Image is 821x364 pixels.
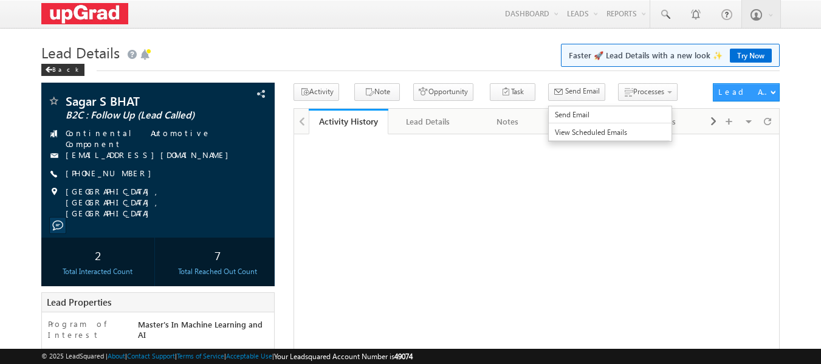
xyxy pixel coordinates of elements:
div: Lead Details [398,114,457,129]
a: Send Email [549,106,672,123]
button: Processes [618,83,678,101]
span: View Scheduled Emails [555,127,660,138]
button: Send Email [548,83,605,101]
a: Back [41,63,91,74]
span: Lead Properties [47,296,111,308]
button: Opportunity [413,83,473,101]
a: Try Now [730,49,772,63]
a: Activity History [309,109,388,134]
button: Lead Actions [713,83,780,101]
div: Notes [478,114,537,129]
span: Faster 🚀 Lead Details with a new look ✨ [569,49,772,61]
div: Total Reached Out Count [164,266,271,277]
div: Master's In Machine Learning and AI [135,318,275,346]
div: Activity History [318,115,379,127]
span: B2C : Follow Up (Lead Called) [66,109,210,122]
span: Sagar S BHAT [66,95,210,107]
div: Total Interacted Count [44,266,151,277]
button: Task [490,83,535,101]
span: Lead Details [41,43,120,62]
span: Processes [633,87,664,96]
span: Your Leadsquared Account Number is [274,352,413,361]
a: Opportunities [548,109,627,134]
a: Lead Details [388,109,468,134]
a: Acceptable Use [226,352,272,360]
div: 2 [44,244,151,266]
a: Notes [468,109,548,134]
span: Send Email [555,109,660,120]
img: Custom Logo [41,3,129,24]
a: [PHONE_NUMBER] [66,168,157,178]
div: Lead Actions [718,86,770,97]
a: About [108,352,125,360]
span: Continental Automotive Component [66,128,254,149]
span: © 2025 LeadSquared | | | | | [41,351,413,362]
a: [EMAIL_ADDRESS][DOMAIN_NAME] [66,149,235,160]
span: 49074 [394,352,413,361]
a: View Scheduled Emails [549,123,672,140]
div: 7 [164,244,271,266]
button: Activity [294,83,339,101]
div: Back [41,64,84,76]
a: Terms of Service [177,352,224,360]
a: Contact Support [127,352,175,360]
span: Send Email [565,86,600,97]
button: Note [354,83,400,101]
label: Program of Interest [48,318,126,340]
span: [GEOGRAPHIC_DATA], [GEOGRAPHIC_DATA], [GEOGRAPHIC_DATA] [66,186,254,219]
